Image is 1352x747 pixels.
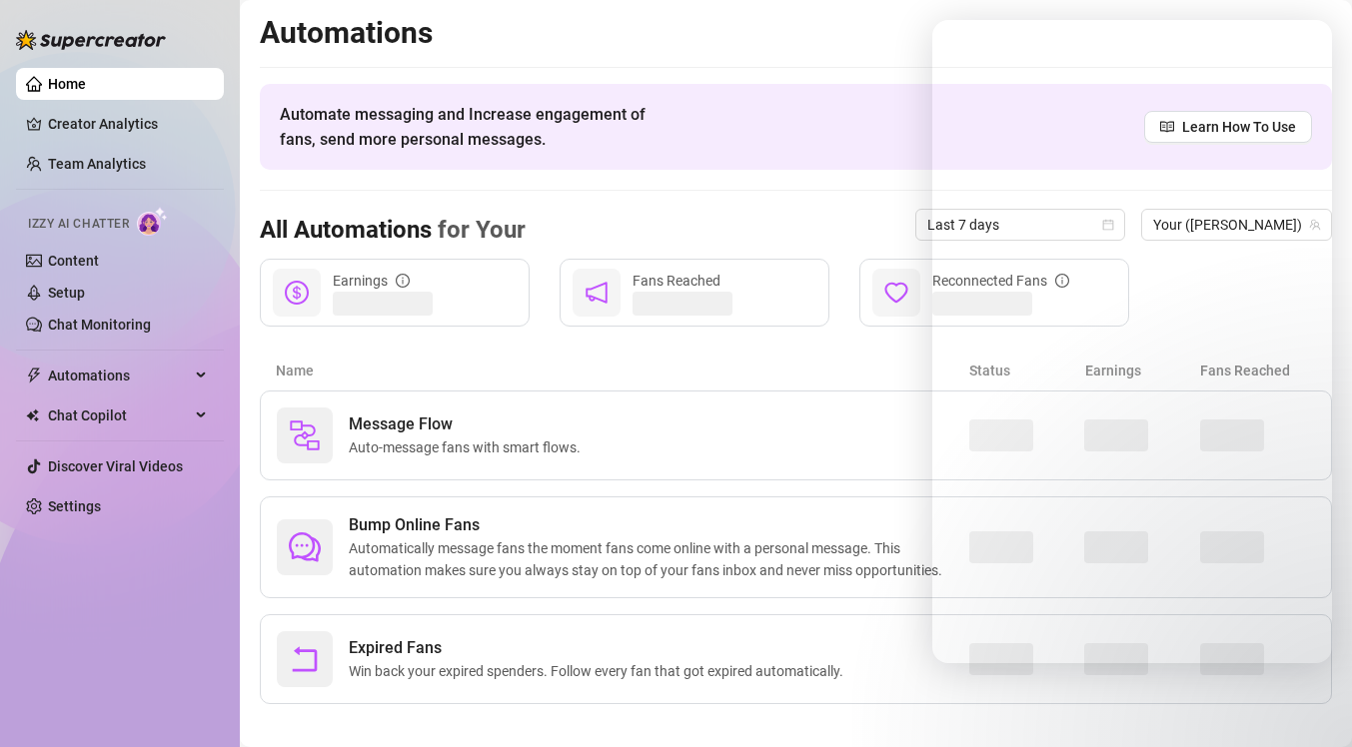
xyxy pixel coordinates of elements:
a: Content [48,253,99,269]
span: notification [585,281,609,305]
div: Earnings [333,270,410,292]
span: info-circle [396,274,410,288]
h2: Automations [260,14,1332,52]
span: Bump Online Fans [349,513,969,537]
span: Automate messaging and Increase engagement of fans, send more personal messages. [280,102,665,152]
a: Settings [48,498,101,514]
span: heart [884,281,908,305]
article: Name [276,360,969,381]
a: Chat Monitoring [48,317,151,333]
span: Automatically message fans the moment fans come online with a personal message. This automation m... [349,537,969,581]
span: Chat Copilot [48,399,190,431]
iframe: Intercom live chat [1284,679,1332,727]
img: logo-BBDzfeDw.svg [16,30,166,50]
img: svg%3e [289,419,321,451]
a: Home [48,76,86,92]
span: for Your [432,216,526,244]
span: comment [289,531,321,563]
span: rollback [289,643,321,675]
img: AI Chatter [137,207,168,236]
span: Expired Fans [349,636,851,660]
span: Izzy AI Chatter [28,215,129,234]
a: Discover Viral Videos [48,458,183,474]
span: Fans Reached [633,273,720,289]
span: thunderbolt [26,368,42,383]
a: Setup [48,285,85,301]
h3: All Automations [260,215,526,247]
iframe: Intercom live chat [932,20,1332,663]
span: Message Flow [349,412,589,436]
span: dollar [285,281,309,305]
a: Team Analytics [48,156,146,172]
span: Automations [48,360,190,391]
img: Chat Copilot [26,408,39,422]
span: Last 7 days [927,210,1113,240]
span: Win back your expired spenders. Follow every fan that got expired automatically. [349,660,851,682]
span: Auto-message fans with smart flows. [349,436,589,458]
a: Creator Analytics [48,108,208,140]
